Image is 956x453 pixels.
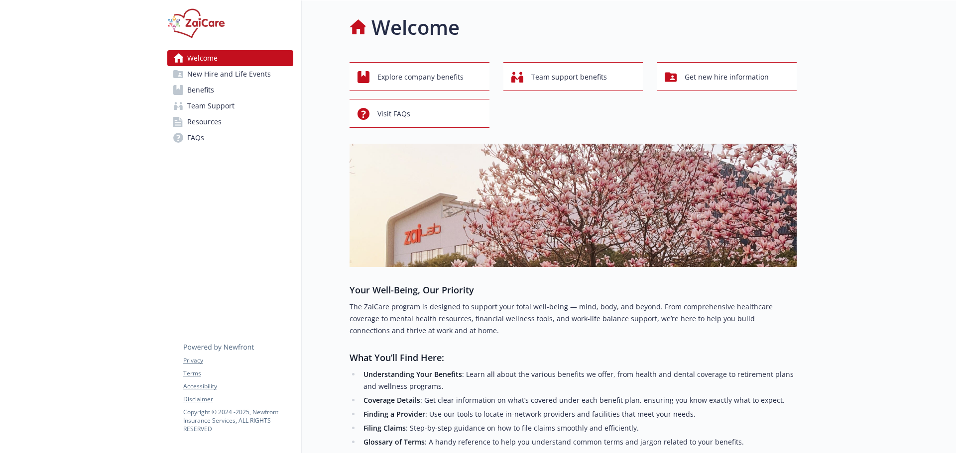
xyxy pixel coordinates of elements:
span: Get new hire information [685,68,769,87]
button: Team support benefits [503,62,643,91]
img: overview page banner [350,144,797,267]
a: Welcome [167,50,293,66]
span: New Hire and Life Events [187,66,271,82]
p: The ZaiCare program is designed to support your total well-being — mind, body, and beyond. From c... [350,301,797,337]
button: Get new hire information [657,62,797,91]
strong: Finding a Provider [363,409,425,419]
a: FAQs [167,130,293,146]
button: Visit FAQs [350,99,489,128]
a: New Hire and Life Events [167,66,293,82]
li: : Step-by-step guidance on how to file claims smoothly and efficiently. [360,422,797,434]
strong: Glossary of Terms [363,437,425,447]
span: Resources [187,114,222,130]
h3: Your Well-Being, Our Priority [350,283,797,297]
span: Welcome [187,50,218,66]
li: : Get clear information on what’s covered under each benefit plan, ensuring you know exactly what... [360,394,797,406]
button: Explore company benefits [350,62,489,91]
strong: Filing Claims [363,423,406,433]
li: : A handy reference to help you understand common terms and jargon related to your benefits. [360,436,797,448]
a: Team Support [167,98,293,114]
span: Team Support [187,98,235,114]
a: Disclaimer [183,395,293,404]
a: Benefits [167,82,293,98]
li: : Use our tools to locate in-network providers and facilities that meet your needs. [360,408,797,420]
h3: What You’ll Find Here: [350,351,797,364]
a: Terms [183,369,293,378]
a: Privacy [183,356,293,365]
strong: Coverage Details [363,395,420,405]
strong: Understanding Your Benefits [363,369,462,379]
p: Copyright © 2024 - 2025 , Newfront Insurance Services, ALL RIGHTS RESERVED [183,408,293,433]
span: Benefits [187,82,214,98]
a: Accessibility [183,382,293,391]
span: Visit FAQs [377,104,410,123]
span: FAQs [187,130,204,146]
li: : Learn all about the various benefits we offer, from health and dental coverage to retirement pl... [360,368,797,392]
span: Explore company benefits [377,68,464,87]
span: Team support benefits [531,68,607,87]
a: Resources [167,114,293,130]
h1: Welcome [371,12,460,42]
